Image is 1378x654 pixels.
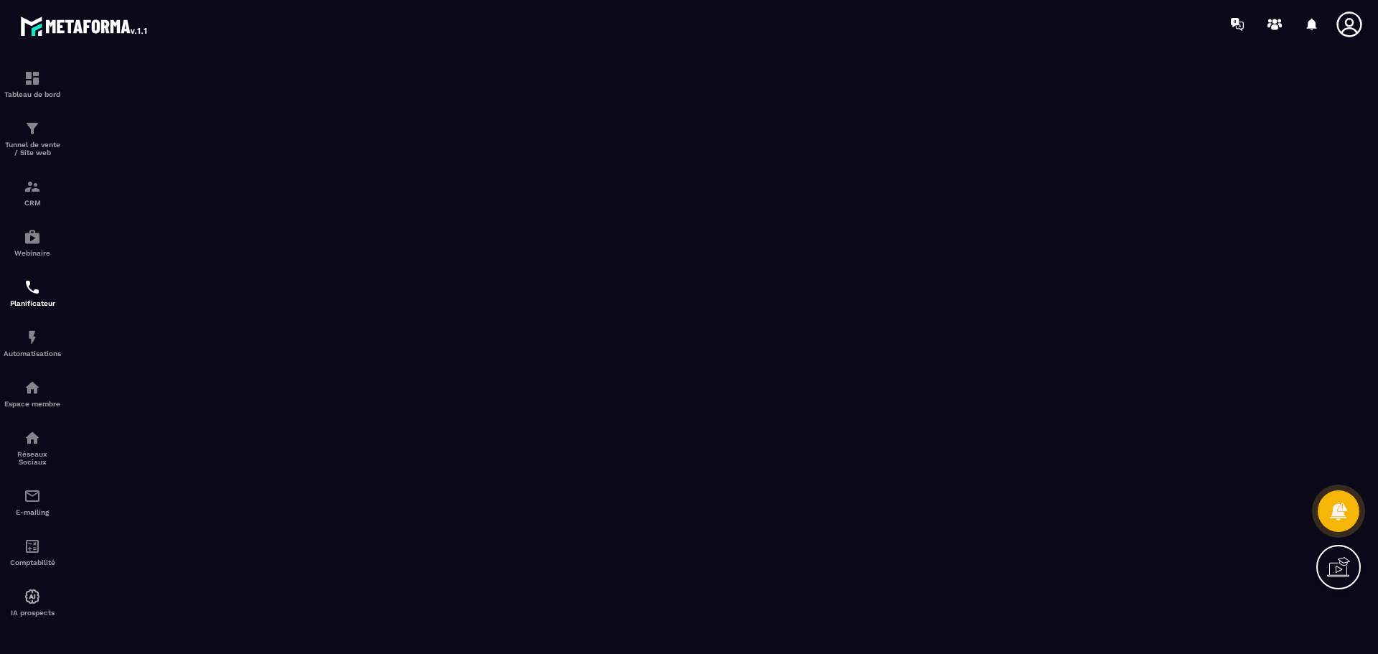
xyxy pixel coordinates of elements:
[4,450,61,466] p: Réseaux Sociaux
[4,199,61,207] p: CRM
[4,268,61,318] a: schedulerschedulerPlanificateur
[24,588,41,605] img: automations
[4,218,61,268] a: automationsautomationsWebinaire
[24,70,41,87] img: formation
[4,508,61,516] p: E-mailing
[4,249,61,257] p: Webinaire
[4,419,61,477] a: social-networksocial-networkRéseaux Sociaux
[4,477,61,527] a: emailemailE-mailing
[4,350,61,358] p: Automatisations
[4,299,61,307] p: Planificateur
[24,429,41,447] img: social-network
[20,13,149,39] img: logo
[4,167,61,218] a: formationformationCRM
[4,400,61,408] p: Espace membre
[4,609,61,617] p: IA prospects
[24,379,41,396] img: automations
[24,487,41,505] img: email
[4,109,61,167] a: formationformationTunnel de vente / Site web
[24,329,41,346] img: automations
[24,178,41,195] img: formation
[24,228,41,246] img: automations
[4,527,61,577] a: accountantaccountantComptabilité
[4,90,61,98] p: Tableau de bord
[4,559,61,566] p: Comptabilité
[24,538,41,555] img: accountant
[4,59,61,109] a: formationformationTableau de bord
[24,120,41,137] img: formation
[4,318,61,368] a: automationsautomationsAutomatisations
[24,279,41,296] img: scheduler
[4,368,61,419] a: automationsautomationsEspace membre
[4,141,61,157] p: Tunnel de vente / Site web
